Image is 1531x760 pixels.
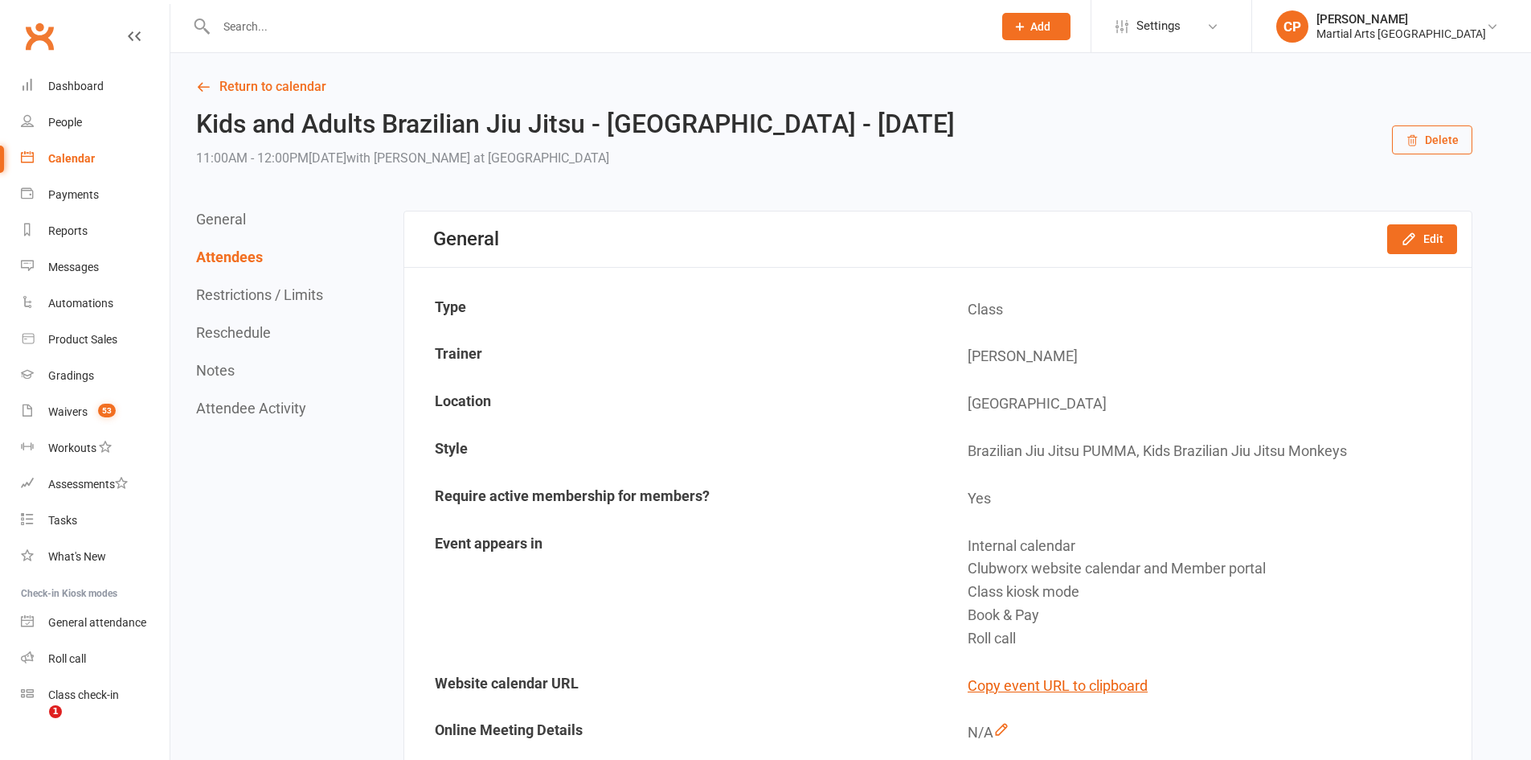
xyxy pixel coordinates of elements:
td: Website calendar URL [406,663,937,709]
td: [GEOGRAPHIC_DATA] [939,381,1470,427]
a: Product Sales [21,322,170,358]
span: 53 [98,404,116,417]
a: Roll call [21,641,170,677]
td: Online Meeting Details [406,710,937,756]
a: Payments [21,177,170,213]
button: Delete [1392,125,1472,154]
div: Messages [48,261,99,273]
div: Book & Pay [968,604,1459,627]
a: Automations [21,286,170,322]
a: General attendance kiosk mode [21,605,170,641]
input: Search... [211,15,981,38]
a: Reports [21,213,170,249]
iframe: Intercom live chat [16,705,55,744]
a: Messages [21,249,170,286]
div: What's New [48,550,106,563]
td: [PERSON_NAME] [939,334,1470,380]
td: Trainer [406,334,937,380]
span: Settings [1136,8,1181,44]
a: Return to calendar [196,76,1472,98]
button: Edit [1387,224,1457,253]
td: Require active membership for members? [406,476,937,522]
a: Workouts [21,430,170,466]
button: Attendees [196,249,263,265]
div: Clubworx website calendar and Member portal [968,557,1459,581]
a: Assessments [21,466,170,503]
div: [PERSON_NAME] [1316,12,1486,27]
button: Attendee Activity [196,400,306,417]
div: Roll call [48,652,86,665]
div: Payments [48,188,99,201]
div: Class kiosk mode [968,581,1459,604]
a: Calendar [21,141,170,177]
span: at [GEOGRAPHIC_DATA] [473,150,609,166]
div: Class check-in [48,688,119,701]
td: Brazilian Jiu Jitsu PUMMA, Kids Brazilian Jiu Jitsu Monkeys [939,429,1470,474]
a: People [21,105,170,141]
div: Tasks [48,514,77,527]
a: Dashboard [21,68,170,105]
span: 1 [49,705,62,718]
div: General attendance [48,616,146,629]
a: Gradings [21,358,170,394]
td: Style [406,429,937,474]
span: Add [1030,20,1050,33]
div: Martial Arts [GEOGRAPHIC_DATA] [1316,27,1486,41]
button: Restrictions / Limits [196,286,323,303]
a: Tasks [21,503,170,539]
div: Automations [48,297,113,310]
td: Type [406,287,937,333]
div: Waivers [48,405,88,418]
button: Notes [196,362,235,379]
button: Copy event URL to clipboard [968,675,1148,698]
h2: Kids and Adults Brazilian Jiu Jitsu - [GEOGRAPHIC_DATA] - [DATE] [196,110,955,138]
div: People [48,116,82,129]
td: Class [939,287,1470,333]
div: Reports [48,224,88,237]
a: What's New [21,539,170,575]
button: General [196,211,246,228]
div: Product Sales [48,333,117,346]
div: General [433,228,499,250]
div: CP [1276,10,1308,43]
div: Assessments [48,478,128,491]
div: N/A [968,721,1459,745]
div: Workouts [48,442,96,454]
a: Class kiosk mode [21,677,170,713]
div: Internal calendar [968,535,1459,558]
button: Reschedule [196,324,271,341]
a: Waivers 53 [21,394,170,430]
div: Calendar [48,152,95,165]
td: Event appears in [406,524,937,662]
td: Location [406,381,937,427]
div: Roll call [968,627,1459,651]
div: Gradings [48,369,94,382]
button: Add [1002,13,1070,40]
a: Clubworx [19,16,59,56]
td: Yes [939,476,1470,522]
div: Dashboard [48,80,104,92]
div: 11:00AM - 12:00PM[DATE] [196,147,955,170]
span: with [PERSON_NAME] [346,150,470,166]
